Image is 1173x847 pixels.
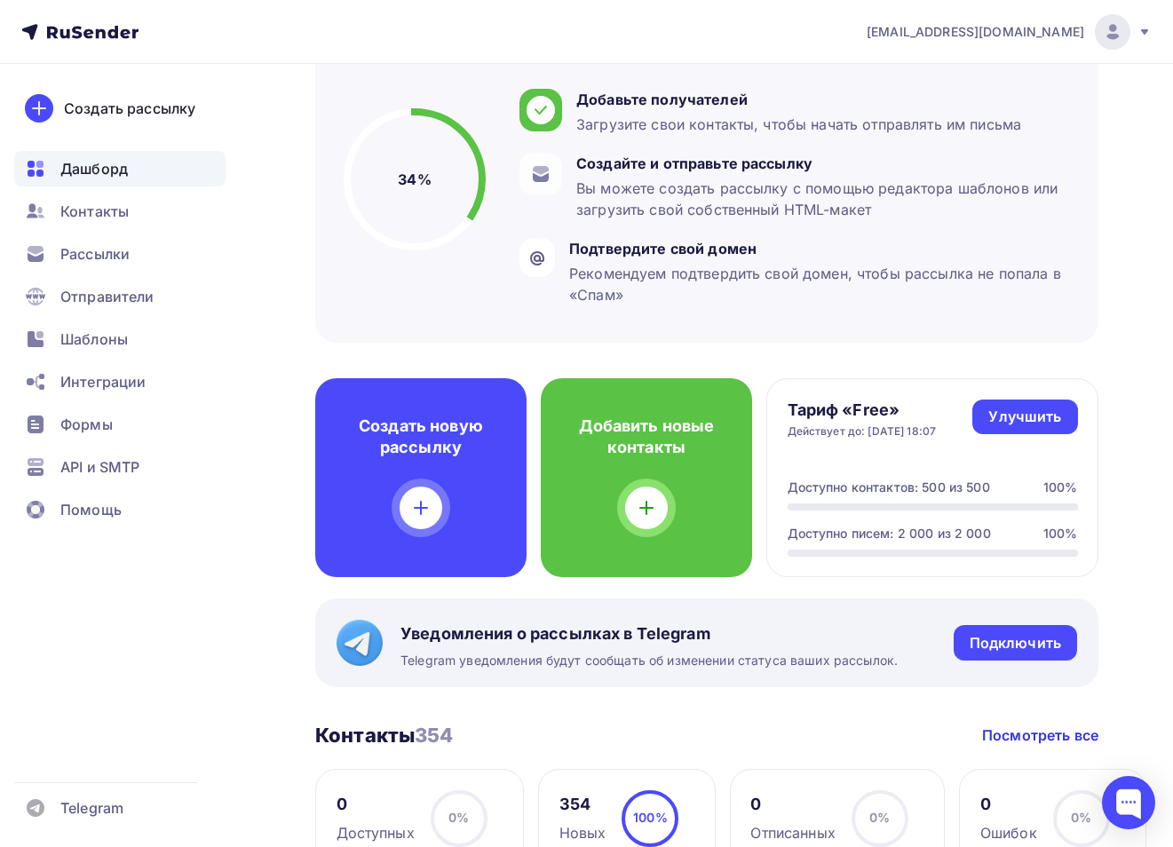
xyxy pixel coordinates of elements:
[337,794,415,815] div: 0
[559,822,606,843] div: Новых
[1043,525,1078,542] div: 100%
[576,114,1021,135] div: Загрузите свои контакты, чтобы начать отправлять им письма
[788,479,990,496] div: Доступно контактов: 500 из 500
[400,623,898,645] span: Уведомления о рассылках в Telegram
[14,194,226,229] a: Контакты
[970,633,1061,653] div: Подключить
[60,158,128,179] span: Дашборд
[1071,810,1091,825] span: 0%
[344,416,498,458] h4: Создать новую рассылку
[400,652,898,669] span: Telegram уведомления будут сообщать об изменении статуса ваших рассылок.
[64,98,195,119] div: Создать рассылку
[633,810,668,825] span: 100%
[576,178,1061,220] div: Вы можете создать рассылку с помощью редактора шаблонов или загрузить свой собственный HTML-макет
[60,286,155,307] span: Отправители
[60,201,129,222] span: Контакты
[14,321,226,357] a: Шаблоны
[982,724,1098,746] a: Посмотреть все
[788,400,937,421] h4: Тариф «Free»
[448,810,469,825] span: 0%
[569,263,1061,305] div: Рекомендуем подтвердить свой домен, чтобы рассылка не попала в «Спам»
[750,822,835,843] div: Отписанных
[869,810,890,825] span: 0%
[315,723,454,748] h3: Контакты
[14,279,226,314] a: Отправители
[569,416,724,458] h4: Добавить новые контакты
[60,371,146,392] span: Интеграции
[60,499,122,520] span: Помощь
[559,794,606,815] div: 354
[750,794,835,815] div: 0
[14,151,226,186] a: Дашборд
[788,424,937,439] div: Действует до: [DATE] 18:07
[569,238,1061,259] div: Подтвердите свой домен
[60,414,113,435] span: Формы
[788,525,991,542] div: Доступно писем: 2 000 из 2 000
[60,243,130,265] span: Рассылки
[14,236,226,272] a: Рассылки
[415,724,453,747] span: 354
[1043,479,1078,496] div: 100%
[60,797,123,819] span: Telegram
[576,89,1021,110] div: Добавьте получателей
[14,407,226,442] a: Формы
[980,794,1037,815] div: 0
[988,407,1061,427] div: Улучшить
[867,23,1084,41] span: [EMAIL_ADDRESS][DOMAIN_NAME]
[60,329,128,350] span: Шаблоны
[337,822,415,843] div: Доступных
[576,153,1061,174] div: Создайте и отправьте рассылку
[980,822,1037,843] div: Ошибок
[867,14,1152,50] a: [EMAIL_ADDRESS][DOMAIN_NAME]
[60,456,139,478] span: API и SMTP
[398,169,431,190] h5: 34%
